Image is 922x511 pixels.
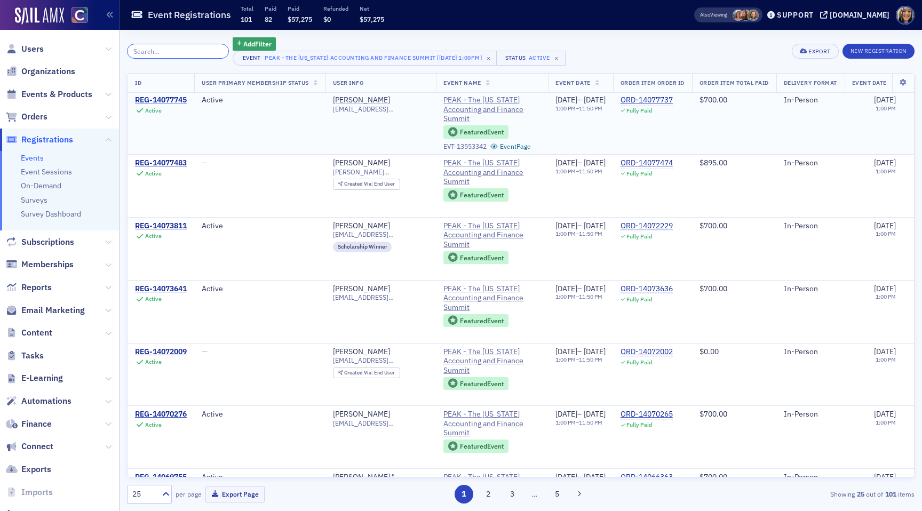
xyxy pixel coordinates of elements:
[700,347,719,356] span: $0.00
[148,9,231,21] h1: Event Registrations
[21,66,75,77] span: Organizations
[555,472,577,482] span: [DATE]
[15,7,64,25] a: SailAMX
[579,230,602,237] time: 11:50 PM
[621,158,673,168] a: ORD-14077474
[333,473,429,501] a: [PERSON_NAME] "[PERSON_NAME]" [PERSON_NAME]
[626,421,652,428] div: Fully Paid
[241,54,263,61] div: Event
[443,377,508,390] div: Featured Event
[700,221,727,230] span: $700.00
[830,10,889,20] div: [DOMAIN_NAME]
[135,347,187,357] a: REG-14072009
[626,170,652,177] div: Fully Paid
[883,489,898,499] strong: 101
[21,350,44,362] span: Tasks
[555,419,576,426] time: 1:00 PM
[460,255,504,261] div: Featured Event
[443,251,508,265] div: Featured Event
[876,419,896,426] time: 1:00 PM
[135,79,141,86] span: ID
[333,158,390,168] a: [PERSON_NAME]
[21,395,71,407] span: Automations
[460,129,504,135] div: Featured Event
[333,168,429,176] span: [PERSON_NAME][EMAIL_ADDRESS][DOMAIN_NAME]
[874,347,896,356] span: [DATE]
[21,486,53,498] span: Imports
[555,347,577,356] span: [DATE]
[333,419,429,427] span: [EMAIL_ADDRESS][DOMAIN_NAME]
[333,221,390,231] div: [PERSON_NAME]
[555,284,606,294] div: –
[555,356,576,363] time: 1:00 PM
[700,409,727,419] span: $700.00
[700,79,769,86] span: Order Item Total Paid
[6,43,44,55] a: Users
[460,318,504,324] div: Featured Event
[852,79,887,86] span: Event Date
[555,95,577,105] span: [DATE]
[555,230,576,237] time: 1:00 PM
[584,95,606,105] span: [DATE]
[6,350,44,362] a: Tasks
[333,230,429,238] span: [EMAIL_ADDRESS][DOMAIN_NAME]
[6,464,51,475] a: Exports
[876,356,896,363] time: 1:00 PM
[529,54,550,61] div: Active
[6,282,52,293] a: Reports
[344,370,395,376] div: End User
[443,125,508,139] div: Featured Event
[135,221,187,231] a: REG-14073811
[460,192,504,198] div: Featured Event
[333,96,390,106] div: [PERSON_NAME]
[21,43,44,55] span: Users
[479,485,497,504] button: 2
[855,489,866,499] strong: 25
[344,180,374,187] span: Created Via :
[584,409,606,419] span: [DATE]
[6,111,47,123] a: Orders
[748,10,759,21] span: Lindsay Moore
[443,473,541,501] a: PEAK - The [US_STATE] Accounting and Finance Summit
[205,486,265,502] button: Export Page
[6,372,63,384] a: E-Learning
[288,15,312,23] span: $57,275
[265,5,276,12] p: Paid
[333,410,390,419] div: [PERSON_NAME]
[555,221,606,231] div: –
[443,221,541,250] span: PEAK - The Colorado Accounting and Finance Summit
[202,158,208,167] span: —
[21,464,51,475] span: Exports
[784,79,837,86] span: Delivery Format
[555,473,606,482] div: –
[21,418,52,430] span: Finance
[135,473,187,482] div: REG-14069755
[21,441,53,452] span: Connect
[323,15,331,23] span: $0
[584,347,606,356] span: [DATE]
[874,158,896,167] span: [DATE]
[443,95,541,124] a: PEAK - The [US_STATE] Accounting and Finance Summit
[21,111,47,123] span: Orders
[876,105,896,112] time: 1:00 PM
[777,10,814,20] div: Support
[548,485,567,504] button: 5
[621,410,673,419] a: ORD-14070265
[784,410,837,419] div: In-Person
[443,473,541,501] span: PEAK - The Colorado Accounting and Finance Summit
[460,381,504,387] div: Featured Event
[145,170,162,177] div: Active
[202,284,318,294] div: Active
[820,11,893,19] button: [DOMAIN_NAME]
[21,259,74,270] span: Memberships
[876,293,896,300] time: 1:00 PM
[333,284,390,294] a: [PERSON_NAME]
[621,221,673,231] a: ORD-14072229
[6,89,92,100] a: Events & Products
[176,489,202,499] label: per page
[135,158,187,168] a: REG-14077483
[784,347,837,357] div: In-Person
